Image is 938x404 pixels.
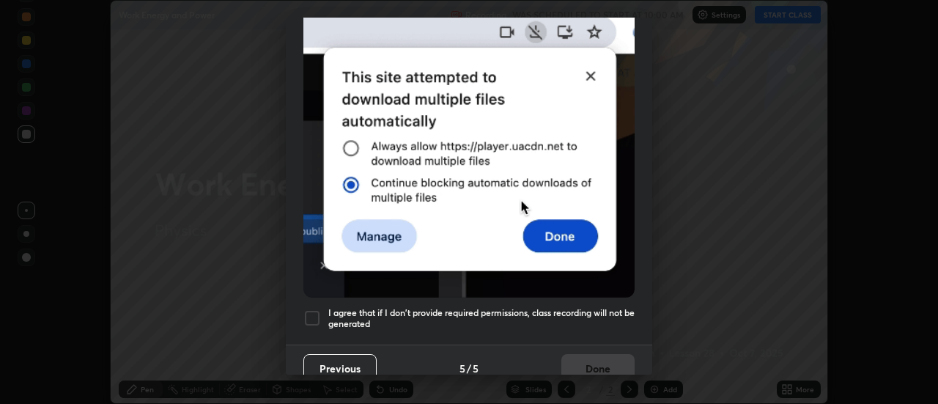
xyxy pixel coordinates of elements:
[459,361,465,376] h4: 5
[303,354,377,383] button: Previous
[328,307,635,330] h5: I agree that if I don't provide required permissions, class recording will not be generated
[473,361,479,376] h4: 5
[467,361,471,376] h4: /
